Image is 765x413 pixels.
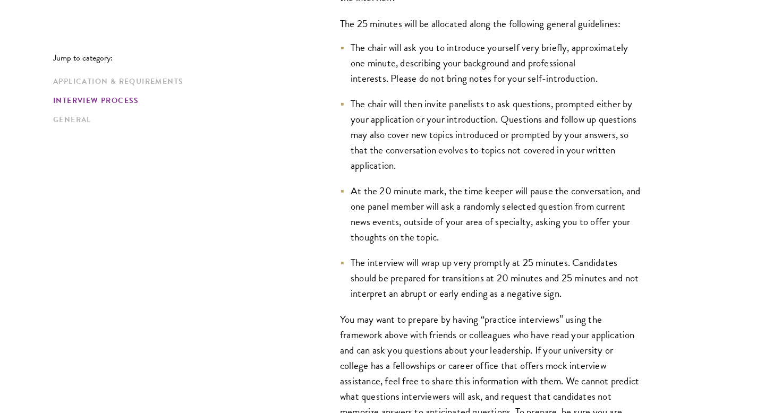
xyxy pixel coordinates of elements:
a: General [53,114,270,125]
li: The interview will wrap up very promptly at 25 minutes. Candidates should be prepared for transit... [340,255,643,301]
a: Application & Requirements [53,76,270,87]
li: The chair will ask you to introduce yourself very briefly, approximately one minute, describing y... [340,40,643,86]
p: The 25 minutes will be allocated along the following general guidelines: [340,16,643,31]
li: At the 20 minute mark, the time keeper will pause the conversation, and one panel member will ask... [340,183,643,245]
p: Jump to category: [53,53,276,63]
a: Interview Process [53,95,270,106]
li: The chair will then invite panelists to ask questions, prompted either by your application or you... [340,96,643,173]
